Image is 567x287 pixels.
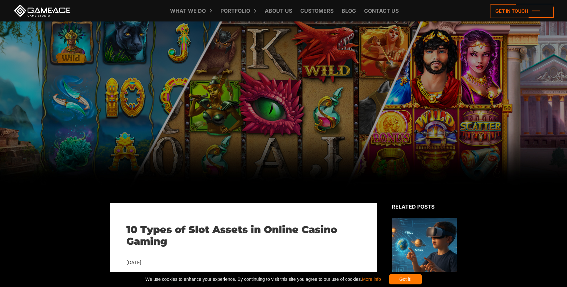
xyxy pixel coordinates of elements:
div: [DATE] [126,259,361,267]
h1: 10 Types of Slot Assets in Online Casino Gaming [126,224,361,247]
a: More info [362,277,381,282]
div: Got it! [389,274,422,284]
span: We use cookies to enhance your experience. By continuing to visit this site you agree to our use ... [145,274,381,284]
img: Related [392,218,457,278]
a: Get in touch [490,4,554,18]
div: Related posts [392,203,457,211]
